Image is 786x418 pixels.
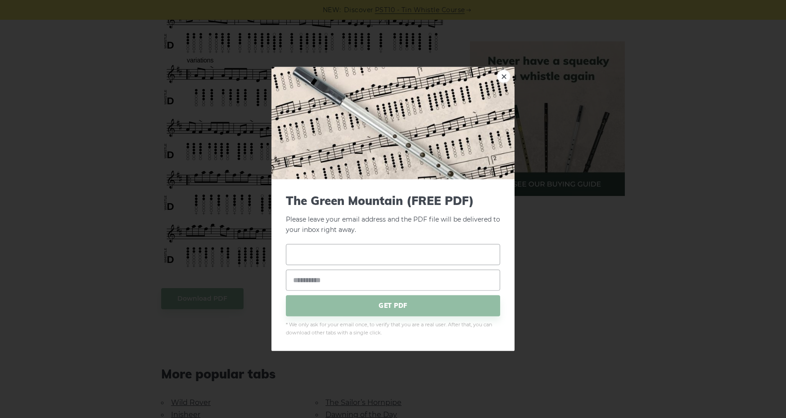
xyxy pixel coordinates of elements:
p: Please leave your email address and the PDF file will be delivered to your inbox right away. [286,194,500,235]
img: Tin Whistle Tab Preview [271,67,515,179]
span: GET PDF [286,295,500,316]
a: × [497,70,510,83]
span: * We only ask for your email once, to verify that you are a real user. After that, you can downlo... [286,320,500,337]
span: The Green Mountain (FREE PDF) [286,194,500,208]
